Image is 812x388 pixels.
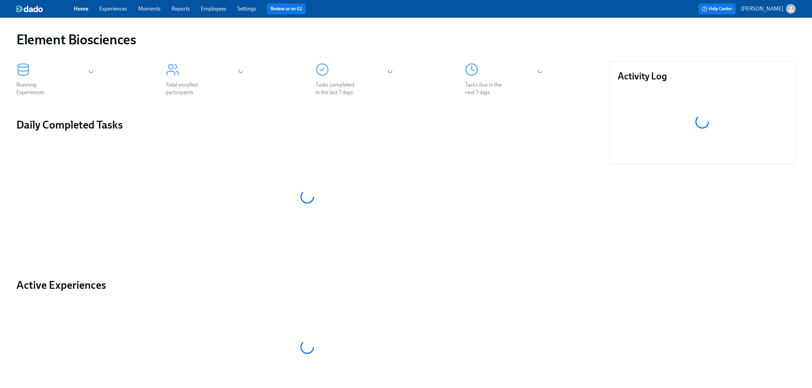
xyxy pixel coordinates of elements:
h1: Element Biosciences [16,31,136,48]
span: Help Center [702,5,732,12]
button: Help Center [698,3,736,14]
div: Running Experiences [16,81,60,96]
a: dado [16,5,74,12]
div: Total enrolled participants [166,81,209,96]
a: Moments [138,5,161,12]
a: Review us on G2 [270,5,302,12]
h2: Daily Completed Tasks [16,118,598,132]
img: dado [16,5,43,12]
p: [PERSON_NAME] [741,5,783,13]
a: Employees [201,5,226,12]
button: Review us on G2 [267,3,306,14]
div: Tasks completed in the last 7 days [315,81,359,96]
a: Home [74,5,88,12]
button: [PERSON_NAME] [741,4,796,14]
div: Tasks due in the next 7 days [465,81,508,96]
h3: Activity Log [618,70,787,82]
a: Active Experiences [16,278,598,292]
a: Experiences [99,5,127,12]
a: Reports [172,5,190,12]
a: Settings [237,5,256,12]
